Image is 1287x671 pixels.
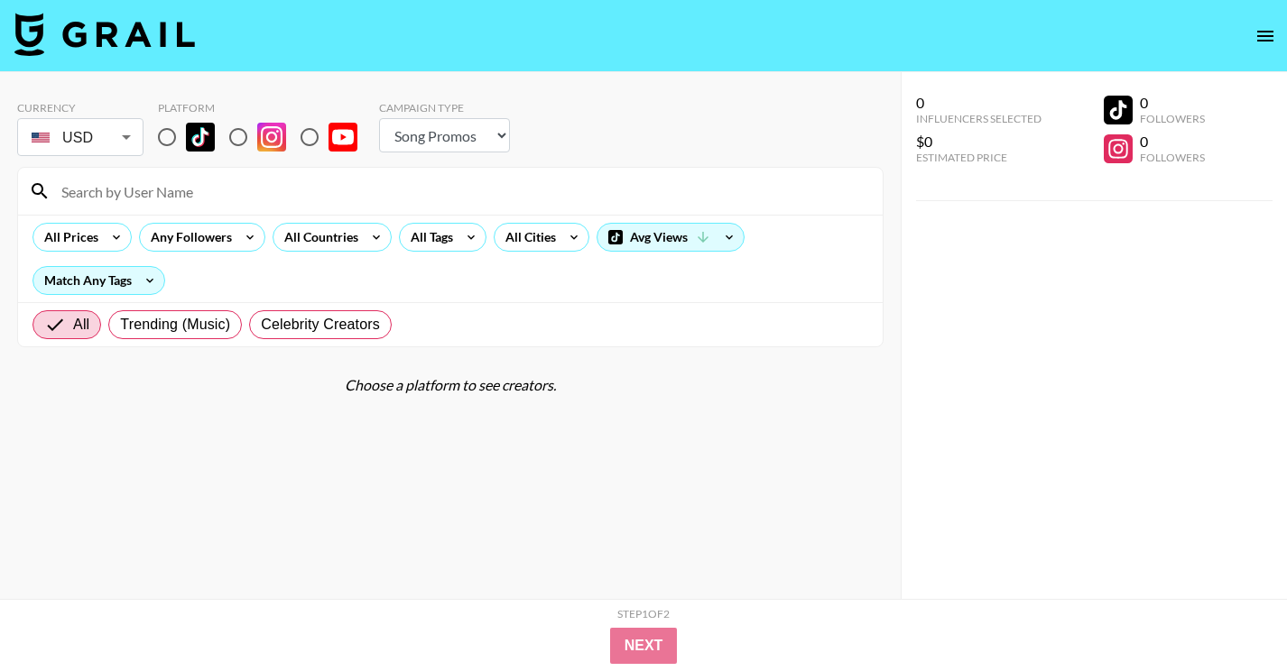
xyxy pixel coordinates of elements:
span: Celebrity Creators [261,314,380,335]
div: 0 [1140,94,1205,112]
div: Campaign Type [379,101,510,115]
img: TikTok [186,123,215,152]
iframe: Drift Widget Chat Controller [1197,581,1265,649]
div: Choose a platform to see creators. [17,376,884,394]
img: YouTube [329,123,357,152]
div: 0 [1140,133,1205,151]
img: Grail Talent [14,13,195,56]
div: Match Any Tags [33,267,164,294]
div: All Countries [273,224,362,251]
input: Search by User Name [51,177,872,206]
div: Followers [1140,112,1205,125]
div: USD [21,122,140,153]
span: All [73,314,89,335]
div: All Tags [400,224,457,251]
div: All Cities [495,224,560,251]
div: Estimated Price [916,151,1042,164]
div: Platform [158,101,372,115]
button: open drawer [1247,18,1283,54]
div: Step 1 of 2 [617,607,670,620]
button: Next [610,628,678,664]
div: Currency [17,101,144,115]
div: All Prices [33,224,102,251]
div: 0 [916,94,1042,112]
span: Trending (Music) [120,314,230,335]
div: $0 [916,133,1042,151]
img: Instagram [257,123,286,152]
div: Influencers Selected [916,112,1042,125]
div: Followers [1140,151,1205,164]
div: Avg Views [597,224,744,251]
div: Any Followers [140,224,236,251]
